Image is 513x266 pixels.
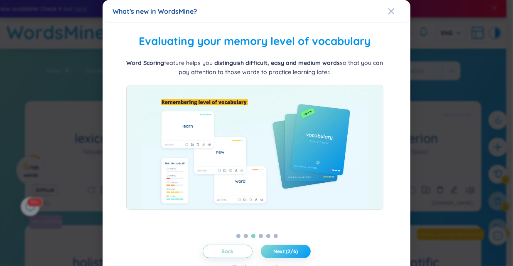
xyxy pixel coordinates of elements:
button: 6 [274,234,278,238]
div: What's new in WordsMine? [113,7,400,16]
span: feature helps you so that you can pay attention to those words to practice learning later. [126,59,383,76]
button: 4 [259,234,263,238]
button: Back [203,245,253,258]
h2: Evaluating your memory level of vocabulary [113,33,397,50]
button: 3 [251,234,255,238]
b: distinguish difficult, easy and medium words [214,59,340,67]
button: 2 [244,234,248,238]
span: Next (2/6) [273,248,298,255]
button: 5 [266,234,270,238]
span: Back [221,248,233,255]
button: Next (2/6) [261,245,311,258]
b: Word Scoring [126,59,164,67]
button: 1 [236,234,241,238]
